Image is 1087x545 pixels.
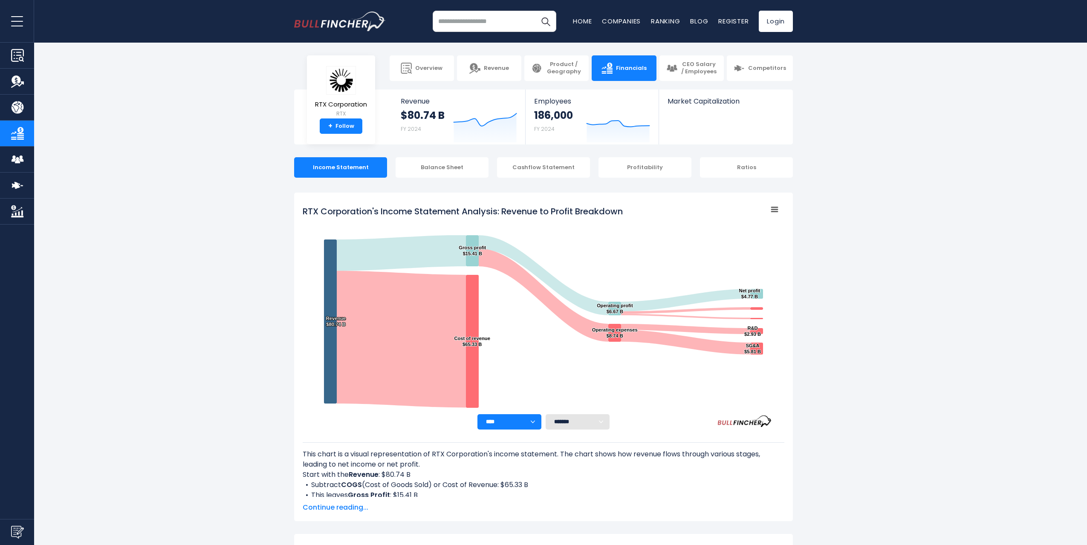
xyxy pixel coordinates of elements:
[524,55,589,81] a: Product / Geography
[744,343,761,354] text: SG&A $5.81 B
[303,490,784,500] li: This leaves : $15.41 B
[315,66,367,119] a: RTX Corporation RTX
[303,502,784,513] span: Continue reading...
[454,336,490,347] text: Cost of revenue $65.33 B
[294,157,387,178] div: Income Statement
[668,97,783,105] span: Market Capitalization
[573,17,592,26] a: Home
[294,12,386,31] a: Go to homepage
[534,125,555,133] small: FY 2024
[401,125,421,133] small: FY 2024
[616,65,647,72] span: Financials
[341,480,362,490] b: COGS
[727,55,793,81] a: Competitors
[592,55,656,81] a: Financials
[534,97,650,105] span: Employees
[348,490,390,500] b: Gross Profit
[320,118,362,134] a: +Follow
[739,288,760,299] text: Net profit $4.77 B
[602,17,641,26] a: Companies
[415,65,442,72] span: Overview
[294,12,386,31] img: bullfincher logo
[484,65,509,72] span: Revenue
[718,17,749,26] a: Register
[700,157,793,178] div: Ratios
[744,326,761,337] text: R&D $2.93 B
[546,61,582,75] span: Product / Geography
[690,17,708,26] a: Blog
[534,109,573,122] strong: 186,000
[659,89,792,120] a: Market Capitalization
[535,11,556,32] button: Search
[303,205,623,217] tspan: RTX Corporation's Income Statement Analysis: Revenue to Profit Breakdown
[326,316,346,327] text: Revenue $80.74 B
[401,97,517,105] span: Revenue
[401,109,445,122] strong: $80.74 B
[759,11,793,32] a: Login
[349,470,379,479] b: Revenue
[681,61,717,75] span: CEO Salary / Employees
[315,101,367,108] span: RTX Corporation
[328,122,332,130] strong: +
[390,55,454,81] a: Overview
[748,65,786,72] span: Competitors
[459,245,486,256] text: Gross profit $15.41 B
[303,201,784,414] svg: RTX Corporation's Income Statement Analysis: Revenue to Profit Breakdown
[497,157,590,178] div: Cashflow Statement
[592,327,638,338] text: Operating expenses $8.74 B
[315,110,367,118] small: RTX
[597,303,633,314] text: Operating profit $6.67 B
[457,55,521,81] a: Revenue
[598,157,691,178] div: Profitability
[526,89,658,144] a: Employees 186,000 FY 2024
[396,157,489,178] div: Balance Sheet
[303,480,784,490] li: Subtract (Cost of Goods Sold) or Cost of Revenue: $65.33 B
[651,17,680,26] a: Ranking
[392,89,526,144] a: Revenue $80.74 B FY 2024
[303,449,784,497] div: This chart is a visual representation of RTX Corporation's income statement. The chart shows how ...
[659,55,724,81] a: CEO Salary / Employees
